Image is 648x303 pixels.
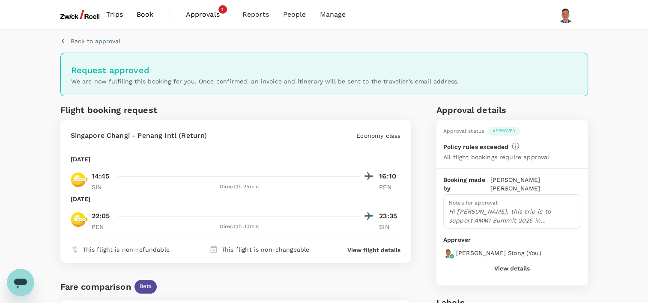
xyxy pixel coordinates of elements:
[71,211,88,228] img: TR
[92,171,110,181] p: 14:45
[557,6,574,23] img: Shaun Lim Chee Siong
[436,103,588,117] h6: Approval details
[443,248,454,258] img: avatar-67b84bebe1d9e.jpeg
[60,5,100,24] img: ZwickRoell Pte. Ltd.
[92,211,110,221] p: 22:05
[456,249,541,257] p: [PERSON_NAME] Siong ( You )
[490,175,581,193] p: [PERSON_NAME] [PERSON_NAME]
[92,223,113,231] p: PEN
[137,9,154,20] span: Book
[186,9,229,20] span: Approvals
[60,103,234,117] h6: Flight booking request
[449,200,498,206] span: Notes for approval
[60,37,120,45] button: Back to approval
[347,246,400,254] button: View flight details
[494,265,530,272] button: View details
[134,282,157,291] span: Beta
[71,195,91,203] p: [DATE]
[83,245,170,254] p: This flight is non-refundable
[356,131,400,140] p: Economy class
[379,171,400,181] p: 16:10
[449,207,576,224] p: Hi [PERSON_NAME], this trip is to support AMMI Summit 2025 in [GEOGRAPHIC_DATA]. [URL][DOMAIN_NAME]
[221,245,309,254] p: This flight is non-changeable
[443,235,581,244] p: Approver
[71,131,207,141] p: Singapore Changi - Penang Intl (Return)
[71,37,120,45] p: Back to approval
[71,63,577,77] h6: Request approved
[71,155,91,163] p: [DATE]
[443,143,508,151] p: Policy rules exceeded
[443,175,490,193] p: Booking made by
[487,128,520,134] span: Approved
[106,9,123,20] span: Trips
[92,183,113,191] p: SIN
[7,269,34,296] iframe: Button to launch messaging window
[118,223,361,231] div: Direct , 1h 30min
[379,183,400,191] p: PEN
[379,223,400,231] p: SIN
[71,171,88,188] img: TR
[283,9,306,20] span: People
[71,77,577,86] p: We are now fulfiling this booking for you. Once confirmed, an invoice and itinerary will be sent ...
[379,211,400,221] p: 23:35
[443,127,484,136] div: Approval status
[242,9,269,20] span: Reports
[443,153,549,161] p: All flight bookings require approval
[218,5,227,14] span: 1
[118,183,361,191] div: Direct , 1h 25min
[60,280,131,294] div: Fare comparison
[320,9,346,20] span: Manage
